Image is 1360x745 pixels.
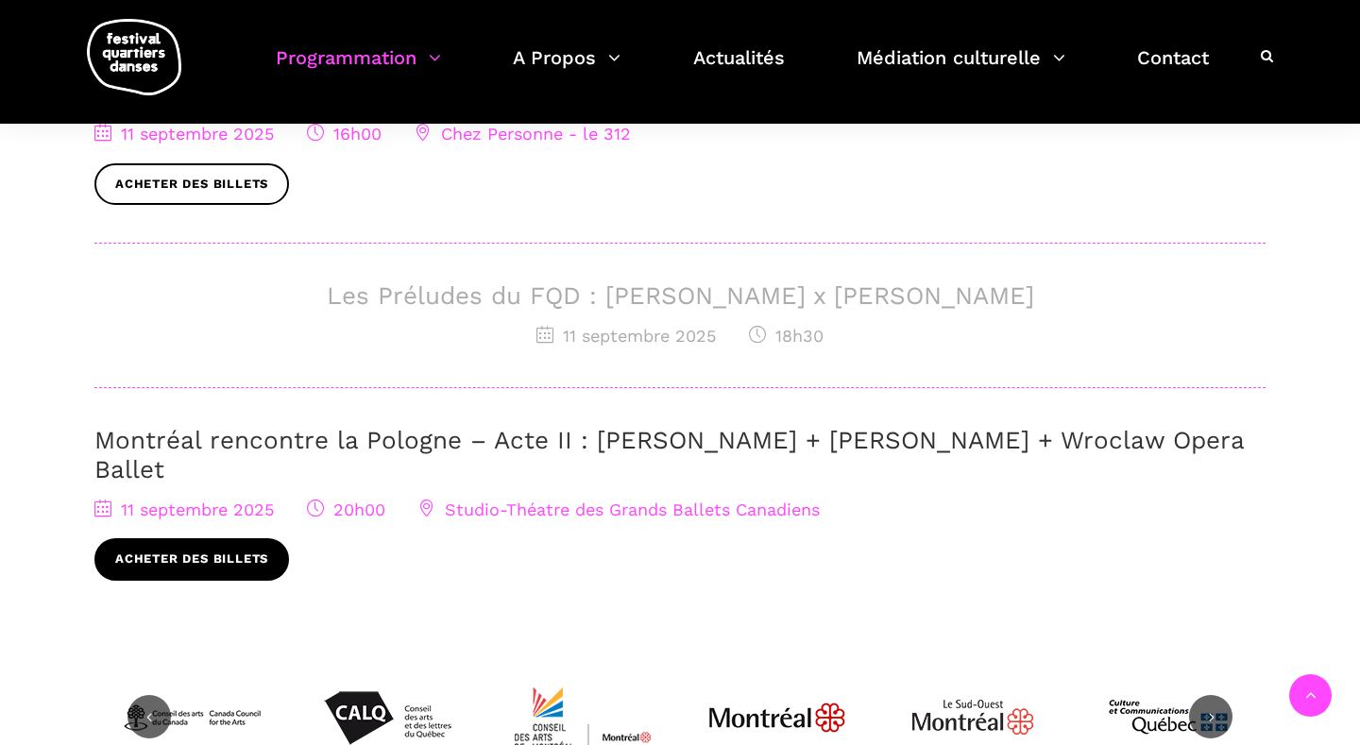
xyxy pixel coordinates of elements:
[749,326,824,346] span: 18h30
[307,499,385,519] span: 20h00
[94,124,274,144] span: 11 septembre 2025
[513,42,620,97] a: A Propos
[276,42,441,97] a: Programmation
[94,163,289,206] a: Acheter des billets
[94,426,1244,483] a: Montréal rencontre la Pologne – Acte II : [PERSON_NAME] + [PERSON_NAME] + Wroclaw Opera Ballet
[1137,42,1209,97] a: Contact
[307,124,382,144] span: 16h00
[94,499,274,519] span: 11 septembre 2025
[536,326,716,346] span: 11 septembre 2025
[94,281,1266,311] h3: Les Préludes du FQD : [PERSON_NAME] x [PERSON_NAME]
[87,19,181,95] img: logo-fqd-med
[693,42,785,97] a: Actualités
[857,42,1065,97] a: Médiation culturelle
[415,124,631,144] span: Chez Personne - le 312
[94,538,289,581] a: Acheter des billets
[418,499,820,519] span: Studio-Théatre des Grands Ballets Canadiens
